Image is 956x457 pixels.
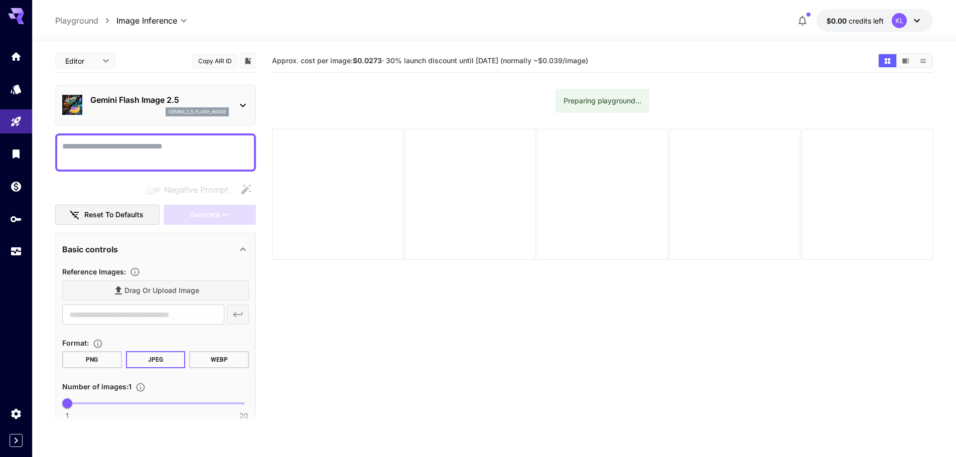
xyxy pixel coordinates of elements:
button: Specify how many images to generate in a single request. Each image generation will be charged se... [131,382,150,392]
button: JPEG [126,351,186,368]
button: $0.00KL [816,9,933,32]
span: $0.00 [827,17,849,25]
span: 20 [239,411,248,421]
span: Approx. cost per image: · 30% launch discount until [DATE] (normally ~$0.039/image) [272,56,588,65]
button: Copy AIR ID [192,54,237,68]
span: Negative Prompt [164,184,228,196]
div: Preparing playground... [564,92,641,110]
span: Format : [62,339,89,347]
button: PNG [62,351,122,368]
span: credits left [849,17,884,25]
div: Home [10,50,22,63]
div: KL [892,13,907,28]
div: Playground [10,115,22,128]
button: Upload a reference image to guide the result. This is needed for Image-to-Image or Inpainting. Su... [126,267,144,277]
a: Playground [55,15,98,27]
nav: breadcrumb [55,15,116,27]
button: Show images in list view [914,54,932,67]
div: Gemini Flash Image 2.5gemini_2_5_flash_image [62,90,249,120]
div: Basic controls [62,237,249,261]
button: WEBP [189,351,249,368]
div: Library [10,147,22,160]
div: Wallet [10,180,22,193]
div: Settings [10,407,22,420]
div: $0.00 [827,16,884,26]
span: Image Inference [116,15,177,27]
button: Reset to defaults [55,205,160,225]
p: Gemini Flash Image 2.5 [90,94,229,106]
p: gemini_2_5_flash_image [169,108,226,115]
div: Show images in grid viewShow images in video viewShow images in list view [878,53,933,68]
button: Add to library [243,55,252,67]
div: Models [10,83,22,95]
button: Choose the file format for the output image. [89,339,107,349]
span: Negative prompts are not compatible with the selected model. [144,183,236,196]
div: API Keys [10,213,22,225]
p: Basic controls [62,243,118,255]
span: Editor [65,56,96,66]
b: $0.0273 [353,56,382,65]
button: Expand sidebar [10,434,23,447]
button: Show images in grid view [879,54,896,67]
span: Reference Images : [62,267,126,276]
button: Show images in video view [897,54,914,67]
span: Number of images : 1 [62,382,131,391]
div: Usage [10,245,22,258]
